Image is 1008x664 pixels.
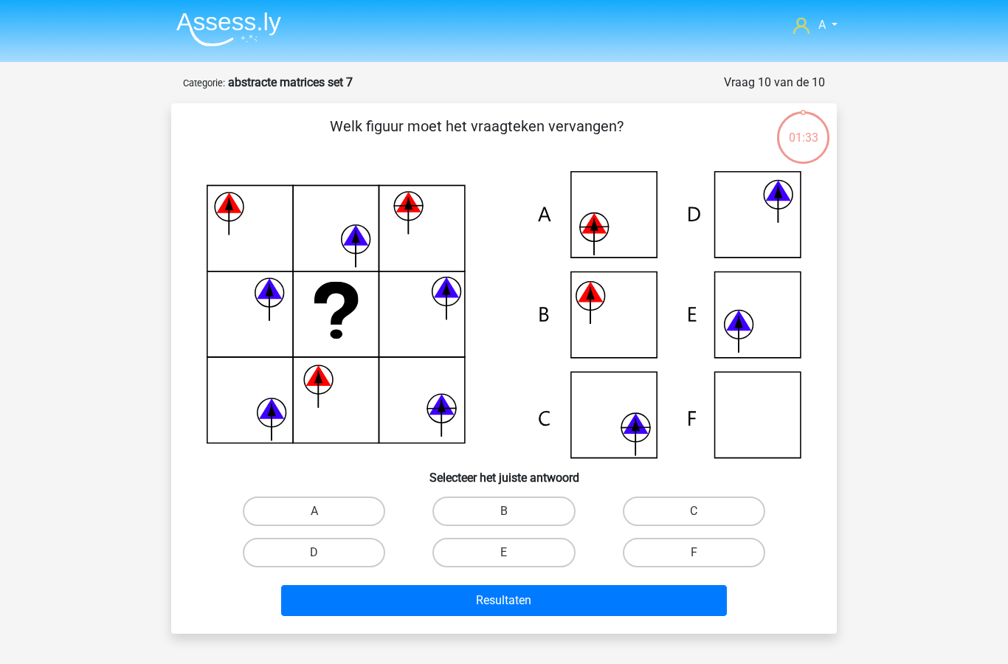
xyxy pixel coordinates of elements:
[243,538,385,567] label: D
[432,538,575,567] label: E
[228,75,353,89] strong: abstracte matrices set 7
[623,497,765,526] label: C
[195,459,813,485] h6: Selecteer het juiste antwoord
[195,115,758,159] p: Welk figuur moet het vraagteken vervangen?
[183,77,225,89] small: Categorie:
[787,16,843,34] a: A
[623,538,765,567] label: F
[176,12,281,46] img: Assessly
[432,497,575,526] label: B
[776,110,831,147] div: 01:33
[243,497,385,526] label: A
[724,74,825,91] div: Vraag 10 van de 10
[281,585,728,616] button: Resultaten
[818,18,826,32] span: A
